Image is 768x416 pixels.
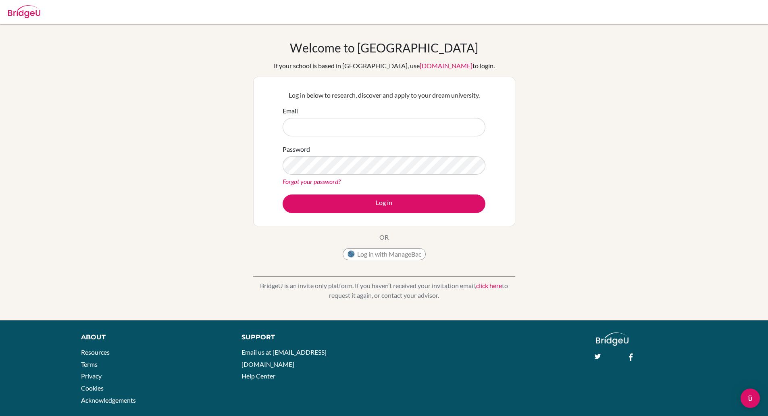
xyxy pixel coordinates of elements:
a: Resources [81,348,110,356]
a: Acknowledgements [81,396,136,404]
a: click here [476,282,502,289]
p: OR [379,232,389,242]
img: logo_white@2x-f4f0deed5e89b7ecb1c2cc34c3e3d731f90f0f143d5ea2071677605dd97b5244.png [596,332,629,346]
a: Forgot your password? [283,178,341,185]
div: About [81,332,223,342]
h1: Welcome to [GEOGRAPHIC_DATA] [290,40,478,55]
img: Bridge-U [8,5,40,18]
p: Log in below to research, discover and apply to your dream university. [283,90,485,100]
a: Terms [81,360,98,368]
p: BridgeU is an invite only platform. If you haven’t received your invitation email, to request it ... [253,281,515,300]
div: If your school is based in [GEOGRAPHIC_DATA], use to login. [274,61,495,71]
a: Cookies [81,384,104,392]
div: Open Intercom Messenger [741,389,760,408]
a: Email us at [EMAIL_ADDRESS][DOMAIN_NAME] [241,348,327,368]
div: Support [241,332,375,342]
label: Password [283,144,310,154]
label: Email [283,106,298,116]
button: Log in [283,194,485,213]
a: Help Center [241,372,275,380]
button: Log in with ManageBac [343,248,426,260]
a: [DOMAIN_NAME] [420,62,472,69]
a: Privacy [81,372,102,380]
